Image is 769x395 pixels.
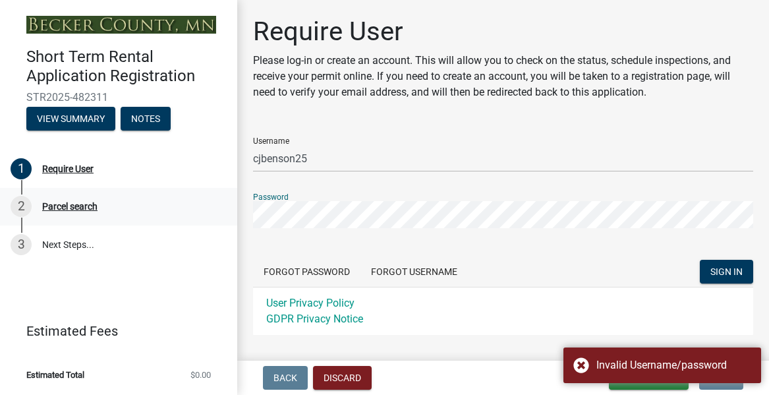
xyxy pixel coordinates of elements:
div: Require User [42,164,94,173]
button: Notes [121,107,171,131]
wm-modal-confirm: Notes [121,114,171,125]
span: STR2025-482311 [26,91,211,104]
div: 3 [11,234,32,255]
button: Forgot Username [360,260,468,284]
button: View Summary [26,107,115,131]
span: Back [273,373,297,383]
div: 1 [11,158,32,179]
a: Estimated Fees [11,318,216,344]
a: User Privacy Policy [266,297,355,309]
span: Estimated Total [26,371,84,379]
h1: Require User [253,16,753,47]
button: SIGN IN [700,260,753,284]
div: 2 [11,196,32,217]
span: SIGN IN [710,266,743,277]
span: $0.00 [190,371,211,379]
img: Becker County, Minnesota [26,16,216,34]
button: Discard [313,366,372,390]
p: Please log-in or create an account. This will allow you to check on the status, schedule inspecti... [253,53,753,100]
a: GDPR Privacy Notice [266,313,363,325]
div: Invalid Username/password [596,357,751,373]
button: Back [263,366,308,390]
div: Parcel search [42,202,98,211]
h4: Short Term Rental Application Registration [26,47,227,86]
a: SIGNUP [253,347,753,373]
wm-modal-confirm: Summary [26,114,115,125]
button: Forgot Password [253,260,360,284]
